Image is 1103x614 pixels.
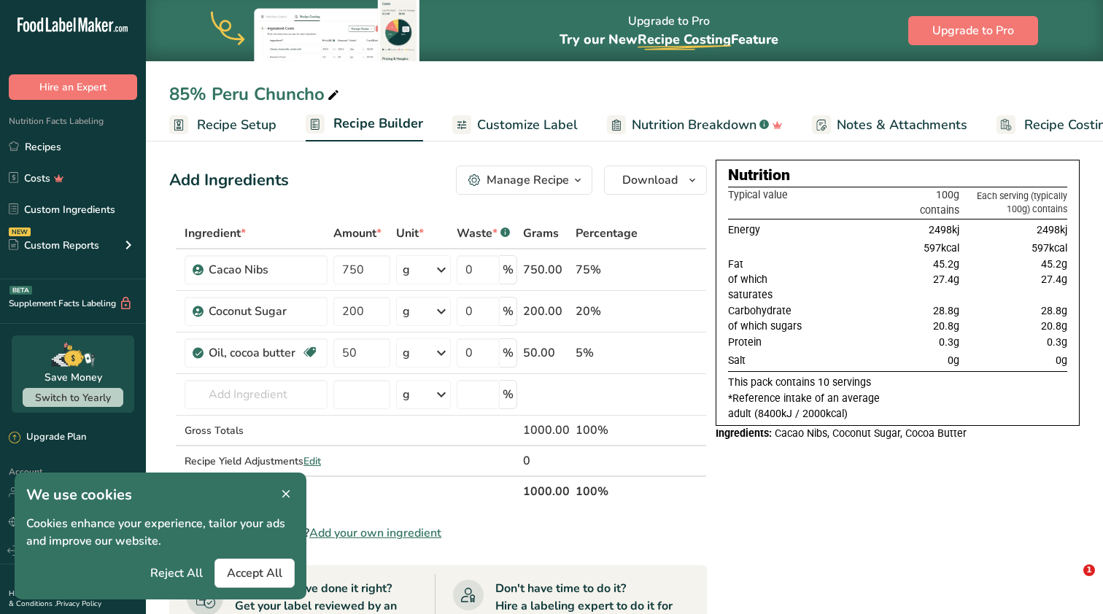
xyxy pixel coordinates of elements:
span: 0.3g [1047,336,1067,348]
span: Try our New Feature [560,31,778,48]
input: Add Ingredient [185,380,328,409]
span: 20.8g [1041,320,1067,332]
span: Unit [396,225,424,242]
span: 2498kj [1037,224,1067,236]
div: Can't find your ingredient? [169,524,707,542]
span: Add your own ingredient [309,524,441,542]
a: Recipe Setup [169,109,276,141]
span: Recipe Costing [638,31,731,48]
button: Accept All [214,559,295,588]
div: g [403,261,410,279]
span: 2498kj [929,224,959,236]
span: Switch to Yearly [35,391,111,405]
span: 1 [1083,564,1095,576]
span: Amount [333,225,382,242]
span: Notes & Attachments [837,115,967,135]
th: Net Totals [182,475,520,506]
th: 1000.00 [520,475,573,506]
span: Ingredients: [716,427,772,439]
span: Download [622,171,678,189]
span: Recipe Setup [197,115,276,135]
div: 50.00 [523,344,570,362]
div: Manage Recipe [487,171,569,189]
td: of which sugars [728,319,816,334]
a: Recipe Builder [306,107,423,142]
div: g [403,386,410,403]
div: Add Ingredients [169,168,289,193]
button: Switch to Yearly [23,388,123,407]
span: *Reference intake of an average adult (8400kJ / 2000kcal) [728,392,880,419]
a: Terms & Conditions . [9,588,136,609]
div: BETA [9,286,32,295]
span: 27.4g [933,273,959,285]
span: 597kcal [1032,242,1067,254]
span: Nutrition Breakdown [632,115,756,135]
span: 27.4g [1041,273,1067,285]
div: Custom Reports [9,238,99,253]
span: 0.3g [939,336,959,348]
a: Notes & Attachments [812,109,967,141]
div: 0 [523,452,570,470]
h1: We use cookies [26,484,295,506]
td: Protein [728,335,816,350]
p: This pack contains 10 servings [728,375,1067,390]
span: Edit [303,454,321,468]
button: Hire an Expert [9,74,137,100]
div: g [403,303,410,320]
td: Carbohydrate [728,303,816,319]
th: Each serving (typically 100g) contains [962,187,1067,219]
th: Typical value [728,187,816,219]
span: 20.8g [933,320,959,332]
a: Privacy Policy [56,599,101,609]
div: Coconut Sugar [209,303,319,320]
td: Salt [728,350,816,372]
th: 100g contains [816,187,962,219]
div: Waste [457,225,510,242]
button: Reject All [139,559,214,588]
span: 0g [948,354,959,366]
span: 45.2g [1041,258,1067,270]
span: 28.8g [1041,305,1067,316]
div: 85% Peru Chuncho [169,81,342,107]
span: Ingredient [185,225,246,242]
span: Accept All [227,564,282,582]
div: Upgrade to Pro [560,1,778,61]
div: 75% [576,261,638,279]
span: Customize Label [477,115,578,135]
div: Cacao Nibs [209,261,319,279]
span: Recipe Builder [333,114,423,133]
span: Cacao Nibs, Coconut Sugar, Cocoa Butter [775,427,967,439]
iframe: Intercom live chat [1053,564,1088,599]
td: of which saturates [728,272,816,303]
div: 100% [576,421,638,439]
td: Fat [728,257,816,272]
span: 0g [1056,354,1067,366]
div: Nutrition [728,163,1067,187]
button: Manage Recipe [456,166,592,195]
a: Customize Label [452,109,578,141]
div: NEW [9,228,31,236]
span: Upgrade to Pro [932,22,1014,39]
button: Download [604,166,707,195]
a: Language [9,509,71,535]
td: Energy [728,219,816,241]
div: Upgrade Plan [9,430,86,445]
p: Cookies enhance your experience, tailor your ads and improve our website. [26,515,295,550]
span: 28.8g [933,305,959,316]
div: 5% [576,344,638,362]
span: 597kcal [924,242,959,254]
span: Reject All [150,564,203,582]
button: Upgrade to Pro [908,16,1038,45]
div: Gross Totals [185,423,328,438]
div: g [403,344,410,362]
div: 200.00 [523,303,570,320]
th: 100% [573,475,640,506]
div: 1000.00 [523,421,570,439]
div: Save Money [44,370,102,385]
a: Nutrition Breakdown [607,109,783,141]
div: Recipe Yield Adjustments [185,454,328,469]
div: 20% [576,303,638,320]
span: Grams [523,225,559,242]
a: Hire an Expert . [9,588,61,599]
span: Percentage [576,225,638,242]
